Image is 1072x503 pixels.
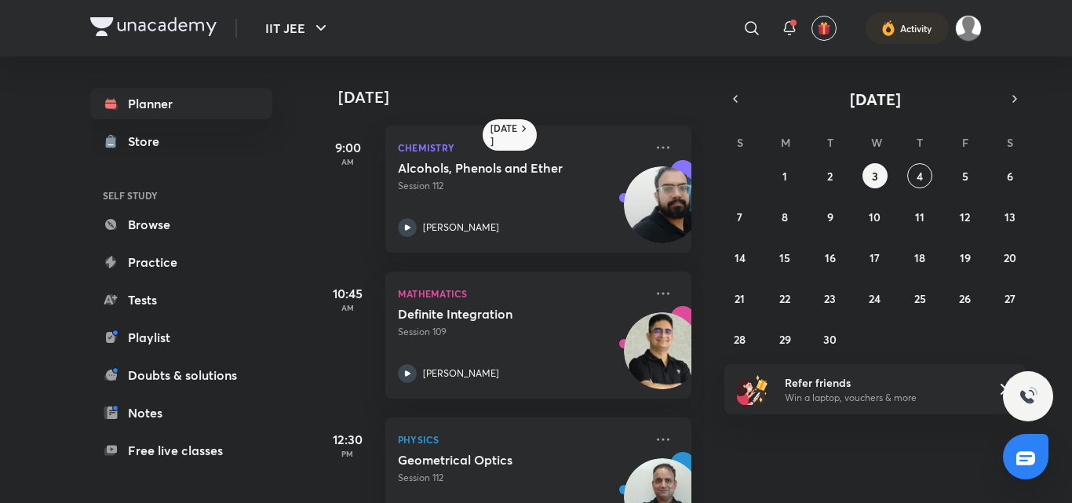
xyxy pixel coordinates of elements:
button: September 28, 2025 [727,326,753,352]
abbr: September 19, 2025 [960,250,971,265]
button: September 4, 2025 [907,163,932,188]
p: Win a laptop, vouchers & more [785,391,978,405]
h5: 9:00 [316,138,379,157]
button: September 10, 2025 [862,204,888,229]
button: September 2, 2025 [818,163,843,188]
abbr: September 16, 2025 [825,250,836,265]
a: Free live classes [90,435,272,466]
abbr: September 8, 2025 [782,210,788,224]
img: Company Logo [90,17,217,36]
button: September 30, 2025 [818,326,843,352]
h6: [DATE] [490,122,518,148]
button: [DATE] [746,88,1004,110]
button: September 19, 2025 [953,245,978,270]
button: September 29, 2025 [772,326,797,352]
abbr: September 20, 2025 [1004,250,1016,265]
img: avatar [817,21,831,35]
a: Practice [90,246,272,278]
img: activity [881,19,895,38]
h5: Definite Integration [398,306,593,322]
button: IIT JEE [256,13,340,44]
abbr: September 2, 2025 [827,169,833,184]
button: September 6, 2025 [997,163,1023,188]
abbr: September 14, 2025 [735,250,746,265]
button: September 5, 2025 [953,163,978,188]
abbr: September 13, 2025 [1005,210,1015,224]
div: Store [128,132,169,151]
p: Session 109 [398,325,644,339]
abbr: September 26, 2025 [959,291,971,306]
p: Session 112 [398,179,644,193]
button: September 8, 2025 [772,204,797,229]
button: September 18, 2025 [907,245,932,270]
button: September 13, 2025 [997,204,1023,229]
p: [PERSON_NAME] [423,366,499,381]
a: Notes [90,397,272,428]
button: September 11, 2025 [907,204,932,229]
button: September 27, 2025 [997,286,1023,311]
h4: [DATE] [338,88,707,107]
abbr: Thursday [917,135,923,150]
h5: 10:45 [316,284,379,303]
a: Store [90,126,272,157]
abbr: September 6, 2025 [1007,169,1013,184]
abbr: September 9, 2025 [827,210,833,224]
p: Chemistry [398,138,644,157]
button: September 25, 2025 [907,286,932,311]
button: September 12, 2025 [953,204,978,229]
a: Browse [90,209,272,240]
abbr: September 4, 2025 [917,169,923,184]
abbr: Tuesday [827,135,833,150]
button: September 14, 2025 [727,245,753,270]
button: September 20, 2025 [997,245,1023,270]
button: September 3, 2025 [862,163,888,188]
p: Physics [398,430,644,449]
abbr: September 10, 2025 [869,210,881,224]
abbr: September 17, 2025 [870,250,880,265]
abbr: September 25, 2025 [914,291,926,306]
button: avatar [811,16,837,41]
button: September 7, 2025 [727,204,753,229]
abbr: September 5, 2025 [962,169,968,184]
button: September 21, 2025 [727,286,753,311]
abbr: September 29, 2025 [779,332,791,347]
abbr: September 23, 2025 [824,291,836,306]
abbr: September 18, 2025 [914,250,925,265]
a: Doubts & solutions [90,359,272,391]
a: Company Logo [90,17,217,40]
abbr: September 15, 2025 [779,250,790,265]
span: [DATE] [850,89,901,110]
button: September 22, 2025 [772,286,797,311]
button: September 15, 2025 [772,245,797,270]
h6: SELF STUDY [90,182,272,209]
abbr: September 24, 2025 [869,291,881,306]
abbr: September 3, 2025 [872,169,878,184]
h6: Refer friends [785,374,978,391]
button: September 9, 2025 [818,204,843,229]
p: Mathematics [398,284,644,303]
abbr: Wednesday [871,135,882,150]
h5: Alcohols, Phenols and Ether [398,160,593,176]
a: Playlist [90,322,272,353]
abbr: Saturday [1007,135,1013,150]
abbr: September 22, 2025 [779,291,790,306]
h5: 12:30 [316,430,379,449]
button: September 1, 2025 [772,163,797,188]
p: AM [316,157,379,166]
abbr: September 27, 2025 [1005,291,1015,306]
h5: Geometrical Optics [398,452,593,468]
img: referral [737,374,768,405]
abbr: September 7, 2025 [737,210,742,224]
abbr: September 21, 2025 [735,291,745,306]
img: krishna agrawal [955,15,982,42]
abbr: September 11, 2025 [915,210,924,224]
p: [PERSON_NAME] [423,221,499,235]
button: September 17, 2025 [862,245,888,270]
img: ttu [1019,387,1037,406]
button: September 23, 2025 [818,286,843,311]
button: September 26, 2025 [953,286,978,311]
abbr: September 12, 2025 [960,210,970,224]
button: September 16, 2025 [818,245,843,270]
abbr: September 1, 2025 [782,169,787,184]
a: Tests [90,284,272,315]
